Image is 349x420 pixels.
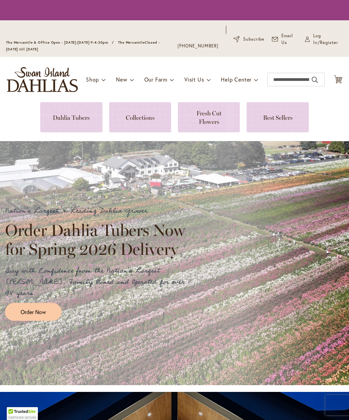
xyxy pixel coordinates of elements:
[116,76,127,83] span: New
[281,32,298,46] span: Email Us
[312,74,318,85] button: Search
[7,67,78,92] a: store logo
[5,205,191,217] p: Nation's Largest & Leading Dahlia Grower
[184,76,204,83] span: Visit Us
[272,32,298,46] a: Email Us
[243,36,264,43] span: Subscribe
[6,40,145,45] span: The Mercantile & Office Open - [DATE]-[DATE] 9-4:30pm / The Mercantile
[178,43,218,49] a: [PHONE_NUMBER]
[5,265,191,299] p: Buy with Confidence from the Nation's Largest [PERSON_NAME]. Family Owned and Operated for over 9...
[313,32,343,46] span: Log In/Register
[86,76,99,83] span: Shop
[221,76,252,83] span: Help Center
[233,36,264,43] a: Subscribe
[21,308,46,316] span: Order Now
[305,32,343,46] a: Log In/Register
[5,221,191,259] h2: Order Dahlia Tubers Now for Spring 2026 Delivery
[5,303,62,321] a: Order Now
[144,76,167,83] span: Our Farm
